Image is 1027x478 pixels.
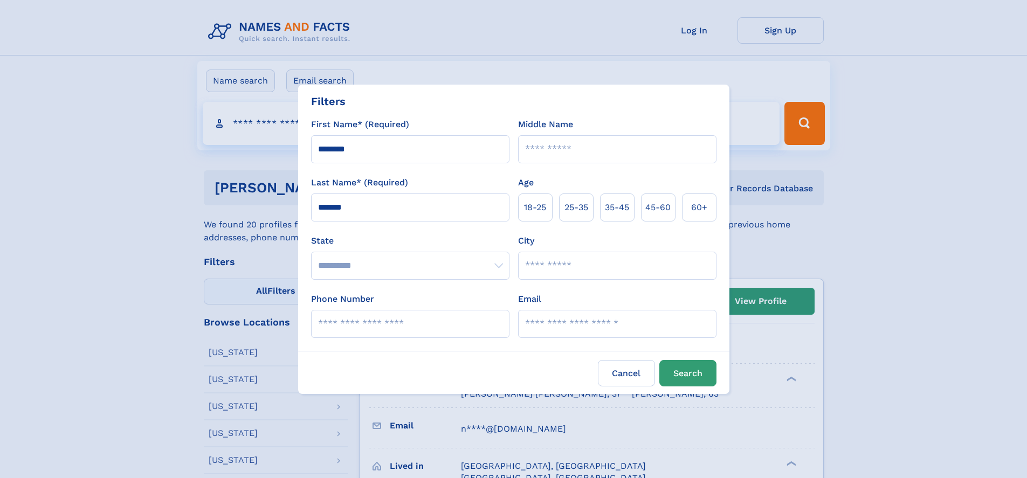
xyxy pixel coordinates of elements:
label: Middle Name [518,118,573,131]
span: 60+ [691,201,707,214]
label: Email [518,293,541,306]
span: 25‑35 [564,201,588,214]
label: City [518,234,534,247]
button: Search [659,360,716,386]
span: 45‑60 [645,201,671,214]
div: Filters [311,93,346,109]
span: 18‑25 [524,201,546,214]
label: First Name* (Required) [311,118,409,131]
label: Age [518,176,534,189]
label: Cancel [598,360,655,386]
label: Phone Number [311,293,374,306]
label: State [311,234,509,247]
span: 35‑45 [605,201,629,214]
label: Last Name* (Required) [311,176,408,189]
